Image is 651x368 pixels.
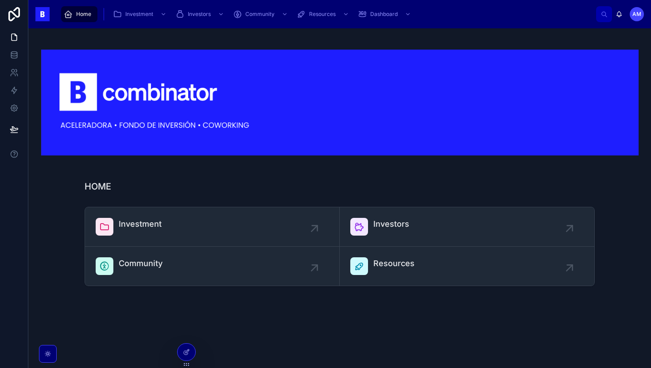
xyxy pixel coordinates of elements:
[57,4,596,24] div: scrollable content
[309,11,336,18] span: Resources
[119,257,163,270] span: Community
[340,207,594,247] a: Investors
[173,6,229,22] a: Investors
[85,207,340,247] a: Investment
[340,247,594,286] a: Resources
[370,11,398,18] span: Dashboard
[294,6,353,22] a: Resources
[35,7,50,21] img: App logo
[632,11,641,18] span: AM
[125,11,153,18] span: Investment
[61,6,97,22] a: Home
[41,50,639,155] img: 18445-Captura-de-Pantalla-2024-03-07-a-las-17.49.44.png
[85,180,111,193] h1: HOME
[245,11,275,18] span: Community
[76,11,91,18] span: Home
[355,6,415,22] a: Dashboard
[230,6,292,22] a: Community
[110,6,171,22] a: Investment
[373,218,409,230] span: Investors
[188,11,211,18] span: Investors
[373,257,415,270] span: Resources
[119,218,162,230] span: Investment
[85,247,340,286] a: Community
